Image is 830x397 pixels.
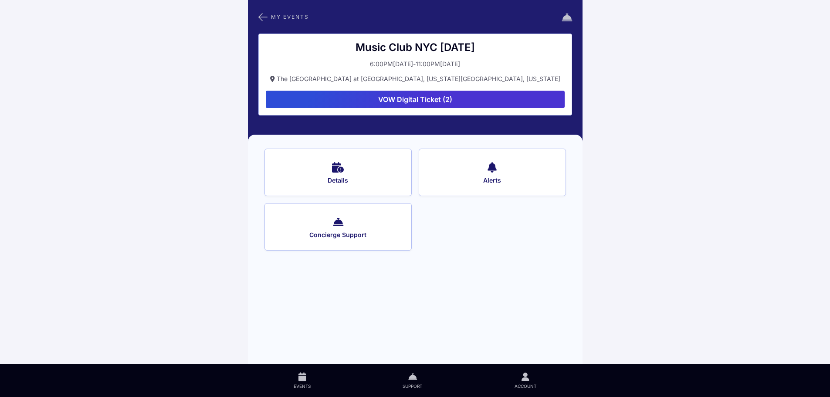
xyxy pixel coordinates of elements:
[468,364,582,397] a: Account
[416,59,460,69] div: 11:00PM[DATE]
[266,91,565,108] button: VOW Digital Ticket (2)
[271,14,309,19] span: My Events
[276,176,400,184] span: Details
[515,383,536,389] span: Account
[258,11,309,23] button: My Events
[248,364,357,397] a: Events
[264,149,412,196] button: Details
[370,59,413,69] div: 6:00PM[DATE]
[266,74,565,84] button: The [GEOGRAPHIC_DATA] at [GEOGRAPHIC_DATA], [US_STATE][GEOGRAPHIC_DATA], [US_STATE]
[419,149,566,196] button: Alerts
[403,383,422,389] span: Support
[264,203,412,251] button: Concierge Support
[266,59,565,69] button: 6:00PM[DATE]-11:00PM[DATE]
[357,364,468,397] a: Support
[294,383,311,389] span: Events
[430,176,554,184] span: Alerts
[276,231,400,239] span: Concierge Support
[266,41,565,54] div: Music Club NYC [DATE]
[277,75,560,82] span: The [GEOGRAPHIC_DATA] at [GEOGRAPHIC_DATA], [US_STATE][GEOGRAPHIC_DATA], [US_STATE]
